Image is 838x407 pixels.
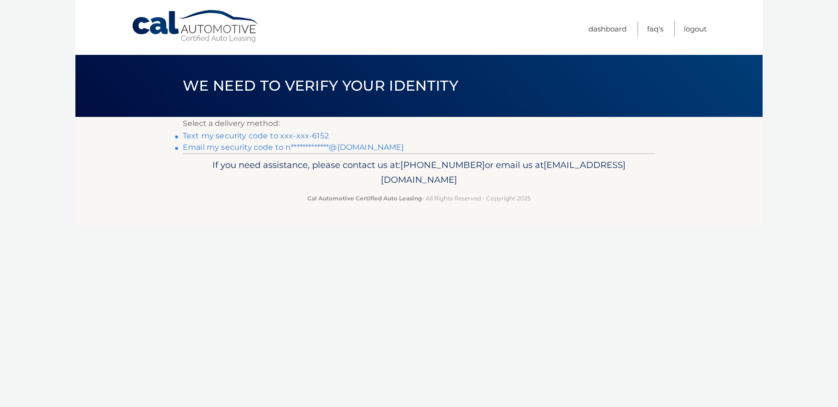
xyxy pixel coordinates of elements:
[307,195,422,202] strong: Cal Automotive Certified Auto Leasing
[183,77,458,94] span: We need to verify your identity
[183,131,329,140] a: Text my security code to xxx-xxx-6152
[400,159,485,170] span: [PHONE_NUMBER]
[183,117,655,130] p: Select a delivery method:
[684,21,707,37] a: Logout
[647,21,663,37] a: FAQ's
[189,157,649,188] p: If you need assistance, please contact us at: or email us at
[588,21,627,37] a: Dashboard
[189,193,649,203] p: - All Rights Reserved - Copyright 2025
[131,10,260,43] a: Cal Automotive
